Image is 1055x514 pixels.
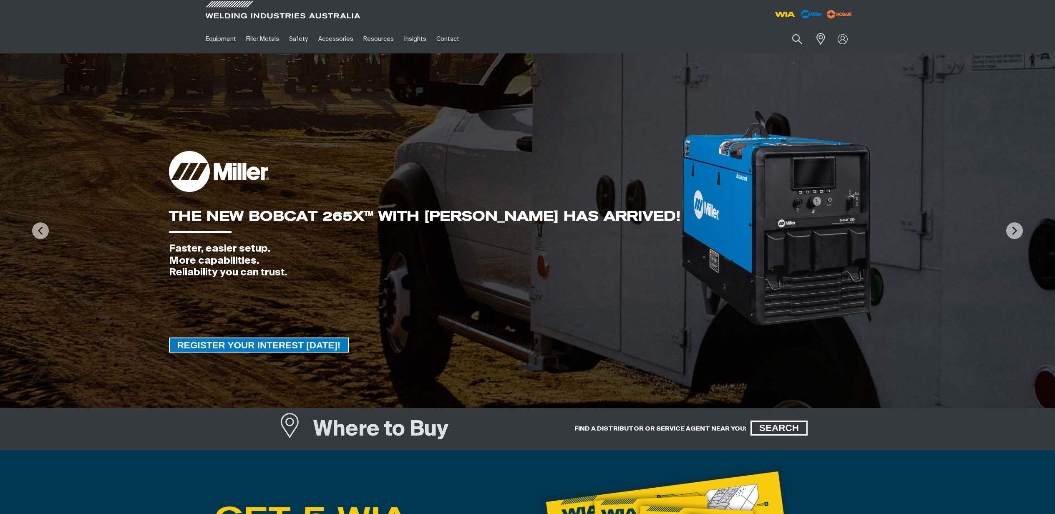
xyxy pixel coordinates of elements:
[201,25,241,53] a: Equipment
[241,25,284,53] a: Filler Metals
[399,25,431,53] a: Insights
[750,421,808,436] a: SEARCH
[313,416,448,443] h1: Where to Buy
[169,209,680,223] div: THE NEW BOBCAT 265X™ WITH [PERSON_NAME] HAS ARRIVED!
[752,421,806,436] span: SEARCH
[1006,222,1023,239] img: NextArrow
[824,8,855,20] img: miller
[169,243,680,279] div: Faster, easier setup. More capabilities. Reliability you can trust.
[201,25,691,53] nav: Main
[170,338,348,353] span: REGISTER YOUR INTEREST [DATE]!
[783,29,811,49] button: Search products
[574,425,746,433] h5: FIND A DISTRIBUTOR OR SERVICE AGENT NEAR YOU:
[32,222,49,239] img: PrevArrow
[279,416,314,446] a: Where to Buy
[313,25,358,53] a: Accessories
[284,25,313,53] a: Safety
[169,338,349,353] a: REGISTER YOUR INTEREST TODAY!
[431,25,464,53] a: Contact
[772,29,811,49] input: Product name or item number...
[358,25,399,53] a: Resources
